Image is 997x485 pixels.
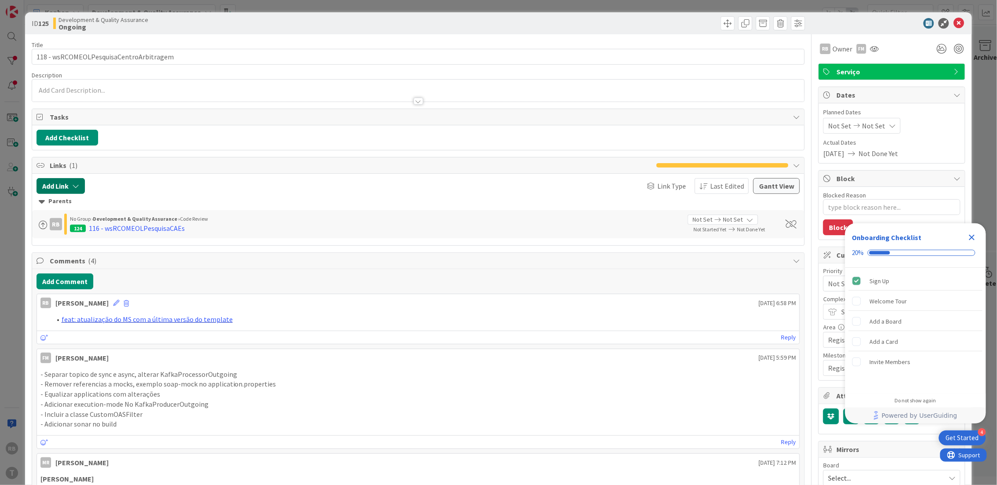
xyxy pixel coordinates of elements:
[849,312,982,331] div: Add a Board is incomplete.
[32,71,62,79] span: Description
[69,161,77,170] span: ( 1 )
[849,271,982,291] div: Sign Up is complete.
[823,324,960,330] div: Area
[823,352,960,358] div: Milestone
[40,389,796,399] p: - Equalizar applications com alterações
[723,215,743,224] span: Not Set
[823,219,853,235] button: Block
[828,334,941,346] span: Registo Comercial
[40,419,796,429] p: - Adicionar sonar no build
[870,276,890,286] div: Sign Up
[37,178,85,194] button: Add Link
[59,23,148,30] b: Ongoing
[820,44,831,54] div: RB
[965,230,979,244] div: Close Checklist
[852,232,922,243] div: Onboarding Checklist
[823,191,866,199] label: Blocked Reason
[858,148,898,159] span: Not Done Yet
[823,296,960,302] div: Complexidade
[50,112,789,122] span: Tasks
[939,430,986,445] div: Open Get Started checklist, remaining modules: 4
[852,249,979,257] div: Checklist progress: 20%
[695,178,749,194] button: Last Edited
[55,457,109,468] div: [PERSON_NAME]
[70,225,86,232] div: 124
[870,357,911,367] div: Invite Members
[37,130,98,146] button: Add Checklist
[845,408,986,423] div: Footer
[841,306,941,318] span: Small
[895,397,936,404] div: Do not show again
[180,215,208,222] span: Code Review
[753,178,800,194] button: Gantt View
[849,292,982,311] div: Welcome Tour is incomplete.
[978,428,986,436] div: 4
[93,215,180,222] b: Development & Quality Assurance ›
[759,299,796,308] span: [DATE] 6:58 PM
[50,218,62,230] div: RB
[823,462,839,468] span: Board
[849,352,982,372] div: Invite Members is incomplete.
[40,399,796,409] p: - Adicionar execution-mode No KafkaProducerOutgoing
[870,296,907,306] div: Welcome Tour
[55,298,109,308] div: [PERSON_NAME]
[836,173,949,184] span: Block
[32,49,805,65] input: type card name here...
[781,437,796,448] a: Reply
[845,223,986,423] div: Checklist Container
[850,408,982,423] a: Powered by UserGuiding
[40,457,51,468] div: MR
[836,390,949,401] span: Attachments
[693,215,712,224] span: Not Set
[836,250,949,260] span: Custom Fields
[836,66,949,77] span: Serviço
[40,353,51,363] div: FM
[32,41,43,49] label: Title
[759,458,796,467] span: [DATE] 7:12 PM
[40,298,51,308] div: RB
[40,379,796,389] p: - Remover referencias a mocks, exemplo soap-mock no application.properties
[823,138,960,147] span: Actual Dates
[37,273,93,289] button: Add Comment
[88,256,96,265] span: ( 4 )
[882,410,957,421] span: Powered by UserGuiding
[710,181,744,191] span: Last Edited
[62,315,233,324] a: feat: atualização do MS com a última versão do template
[845,268,986,391] div: Checklist items
[89,223,185,233] div: 116 - wsRCOMEOLPesquisaCAEs
[38,19,49,28] b: 125
[857,44,866,54] div: FM
[870,336,898,347] div: Add a Card
[849,332,982,351] div: Add a Card is incomplete.
[862,120,885,131] span: Not Set
[693,226,726,233] span: Not Started Yet
[823,148,844,159] span: [DATE]
[781,332,796,343] a: Reply
[946,434,979,442] div: Get Started
[828,472,941,484] span: Select...
[40,474,94,483] strong: [PERSON_NAME]
[823,108,960,117] span: Planned Dates
[836,90,949,100] span: Dates
[823,268,960,274] div: Priority
[828,362,941,374] span: Registos
[836,444,949,455] span: Mirrors
[18,1,40,12] span: Support
[39,197,798,206] div: Parents
[828,277,941,290] span: Not Set
[50,160,652,171] span: Links
[870,316,902,327] div: Add a Board
[759,353,796,362] span: [DATE] 5:59 PM
[657,181,686,191] span: Link Type
[40,369,796,379] p: - Separar topico de sync e async, alterar KafkaProcessorOutgoing
[40,409,796,419] p: - Incluir a classe CustomOASFilter
[737,226,765,233] span: Not Done Yet
[32,18,49,29] span: ID
[50,255,789,266] span: Comments
[59,16,148,23] span: Development & Quality Assurance
[852,249,864,257] div: 20%
[832,44,852,54] span: Owner
[828,120,851,131] span: Not Set
[70,215,93,222] span: No Group ›
[55,353,109,363] div: [PERSON_NAME]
